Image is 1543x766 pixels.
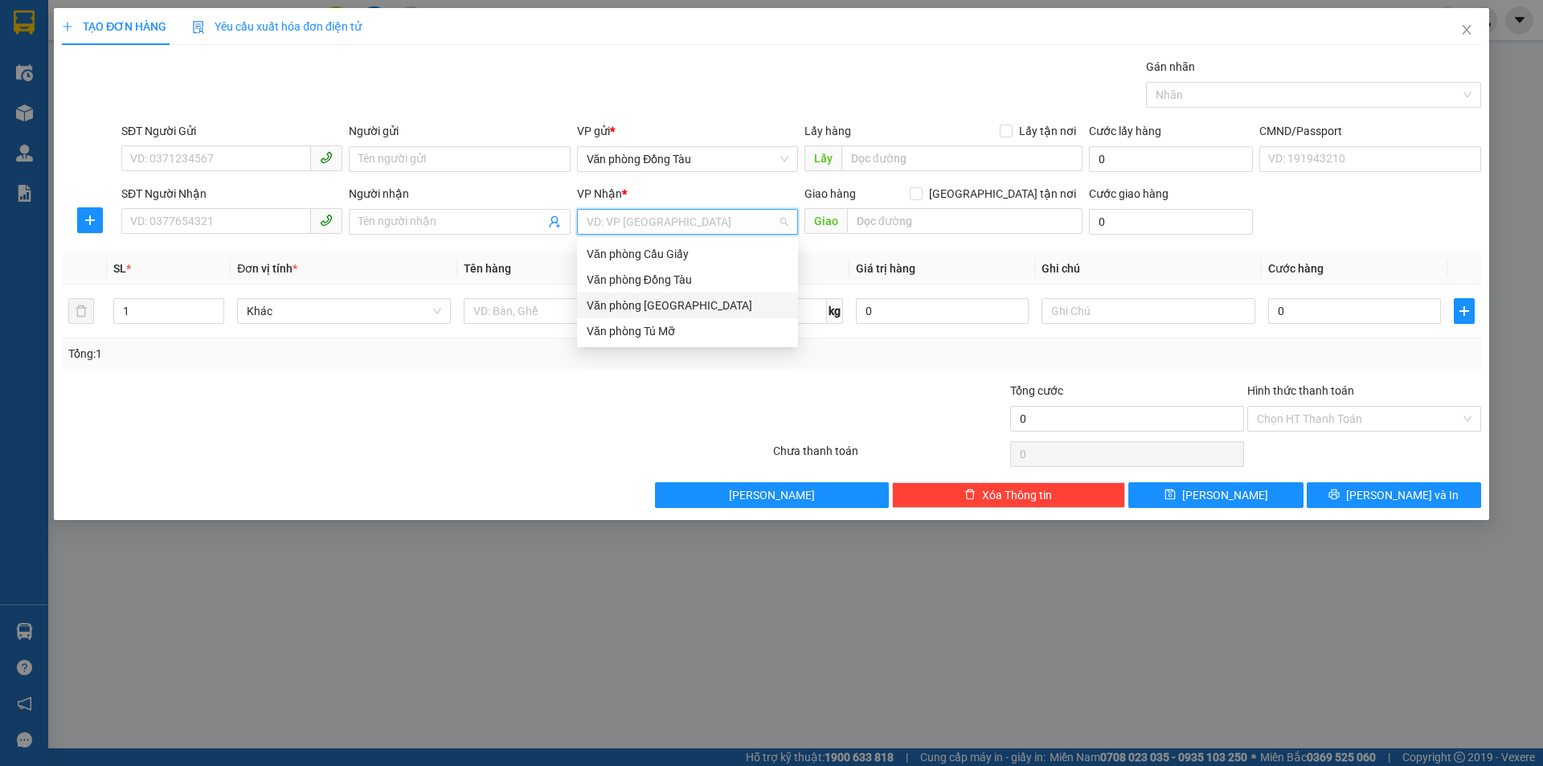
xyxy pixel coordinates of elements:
[771,442,1009,470] div: Chưa thanh toán
[729,486,815,504] span: [PERSON_NAME]
[923,185,1083,203] span: [GEOGRAPHIC_DATA] tận nơi
[320,214,333,227] span: phone
[964,489,976,502] span: delete
[1307,482,1481,508] button: printer[PERSON_NAME] và In
[847,208,1083,234] input: Dọc đường
[804,187,856,200] span: Giao hàng
[113,262,126,275] span: SL
[1460,23,1473,36] span: close
[1146,60,1195,73] label: Gán nhãn
[856,262,915,275] span: Giá trị hàng
[577,293,798,318] div: Văn phòng Thanh Hóa
[320,151,333,164] span: phone
[464,262,511,275] span: Tên hàng
[577,187,622,200] span: VP Nhận
[1247,384,1354,397] label: Hình thức thanh toán
[856,298,1029,324] input: 0
[247,299,441,323] span: Khác
[349,122,570,140] div: Người gửi
[1346,486,1459,504] span: [PERSON_NAME] và In
[1444,8,1489,53] button: Close
[841,145,1083,171] input: Dọc đường
[77,207,103,233] button: plus
[1455,305,1474,317] span: plus
[577,318,798,344] div: Văn phòng Tú Mỡ
[464,298,677,324] input: VD: Bàn, Ghế
[1089,209,1253,235] input: Cước giao hàng
[1035,253,1262,285] th: Ghi chú
[192,21,205,34] img: icon
[1268,262,1324,275] span: Cước hàng
[577,241,798,267] div: Văn phòng Cầu Giấy
[804,145,841,171] span: Lấy
[1089,187,1169,200] label: Cước giao hàng
[1259,122,1480,140] div: CMND/Passport
[892,482,1126,508] button: deleteXóa Thông tin
[1089,125,1161,137] label: Cước lấy hàng
[68,298,94,324] button: delete
[1164,489,1176,502] span: save
[982,486,1052,504] span: Xóa Thông tin
[804,125,851,137] span: Lấy hàng
[587,147,788,171] span: Văn phòng Đồng Tàu
[1328,489,1340,502] span: printer
[587,245,788,263] div: Văn phòng Cầu Giấy
[1042,298,1255,324] input: Ghi Chú
[78,214,102,227] span: plus
[587,322,788,340] div: Văn phòng Tú Mỡ
[577,267,798,293] div: Văn phòng Đồng Tàu
[804,208,847,234] span: Giao
[192,20,362,33] span: Yêu cầu xuất hóa đơn điện tử
[655,482,889,508] button: [PERSON_NAME]
[827,298,843,324] span: kg
[68,345,596,363] div: Tổng: 1
[587,297,788,314] div: Văn phòng [GEOGRAPHIC_DATA]
[62,21,73,32] span: plus
[1128,482,1303,508] button: save[PERSON_NAME]
[1182,486,1268,504] span: [PERSON_NAME]
[1010,384,1063,397] span: Tổng cước
[349,185,570,203] div: Người nhận
[62,20,166,33] span: TẠO ĐƠN HÀNG
[1454,298,1475,324] button: plus
[577,122,798,140] div: VP gửi
[121,185,342,203] div: SĐT Người Nhận
[237,262,297,275] span: Đơn vị tính
[587,271,788,289] div: Văn phòng Đồng Tàu
[1089,146,1253,172] input: Cước lấy hàng
[1013,122,1083,140] span: Lấy tận nơi
[121,122,342,140] div: SĐT Người Gửi
[548,215,561,228] span: user-add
